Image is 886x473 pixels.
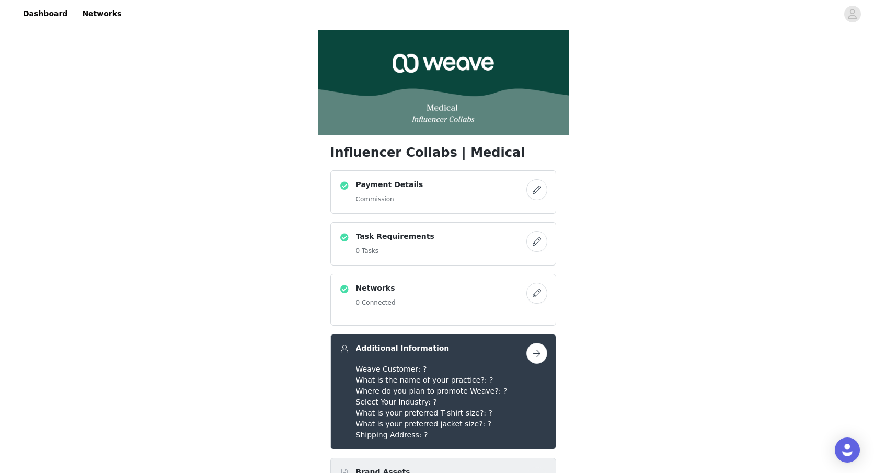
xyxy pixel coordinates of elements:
[356,343,450,354] h4: Additional Information
[76,2,128,26] a: Networks
[17,2,74,26] a: Dashboard
[356,179,423,190] h4: Payment Details
[356,387,508,395] span: Where do you plan to promote Weave?: ?
[847,6,857,22] div: avatar
[356,298,396,307] h5: 0 Connected
[356,283,396,294] h4: Networks
[356,398,437,406] span: Select Your Industry: ?
[330,274,556,326] div: Networks
[330,222,556,266] div: Task Requirements
[330,334,556,449] div: Additional Information
[318,30,569,135] img: campaign image
[330,143,556,162] h1: Influencer Collabs | Medical
[356,431,428,439] span: Shipping Address: ?
[356,420,492,428] span: What is your preferred jacket size?: ?
[356,246,434,256] h5: 0 Tasks
[356,376,493,384] span: What is the name of your practice?: ?
[330,170,556,214] div: Payment Details
[356,365,427,373] span: Weave Customer: ?
[356,409,492,417] span: What is your preferred T-shirt size?: ?
[356,231,434,242] h4: Task Requirements
[356,194,423,204] h5: Commission
[835,437,860,463] div: Open Intercom Messenger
